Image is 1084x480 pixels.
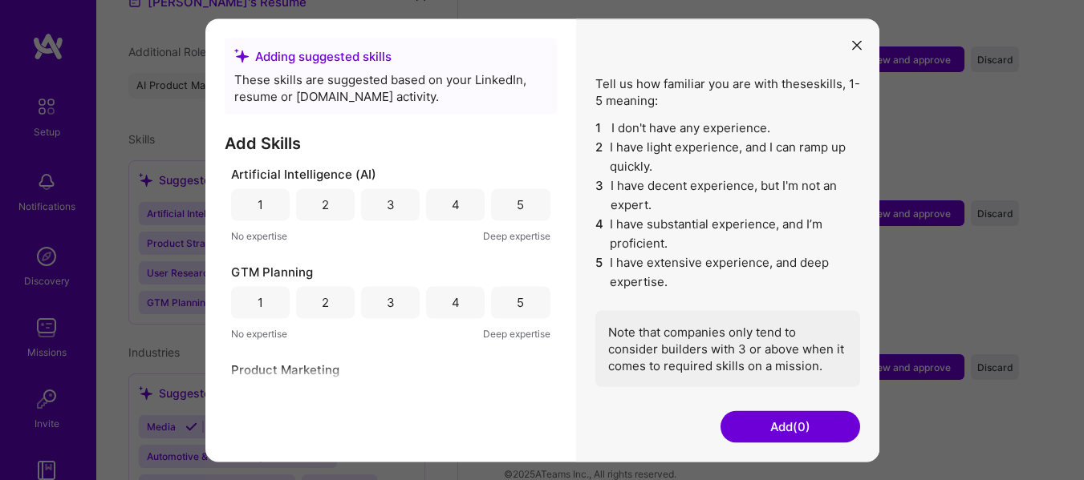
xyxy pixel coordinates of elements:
div: 3 [387,294,395,311]
i: icon Close [852,41,862,50]
div: 1 [258,196,263,213]
div: Note that companies only tend to consider builders with 3 or above when it comes to required skil... [595,310,860,386]
span: Product Marketing [231,361,339,377]
div: 4 [452,196,460,213]
span: GTM Planning [231,263,313,280]
li: I have light experience, and I can ramp up quickly. [595,137,860,175]
button: Add(0) [721,410,860,442]
span: 5 [595,252,604,291]
span: 1 [595,118,605,137]
li: I have decent experience, but I'm not an expert. [595,175,860,214]
span: No expertise [231,325,287,341]
div: 2 [322,294,329,311]
span: Artificial Intelligence (AI) [231,165,376,182]
span: Deep expertise [483,227,550,244]
div: 1 [258,294,263,311]
div: Tell us how familiar you are with these skills , 1-5 meaning: [595,75,860,386]
div: modal [205,18,879,462]
li: I have substantial experience, and I’m proficient. [595,214,860,252]
h3: Add Skills [225,133,557,152]
span: 2 [595,137,604,175]
div: 2 [322,196,329,213]
div: 4 [452,294,460,311]
span: 4 [595,214,604,252]
span: 3 [595,175,604,214]
div: 5 [517,196,524,213]
div: Adding suggested skills [234,47,547,64]
div: These skills are suggested based on your LinkedIn, resume or [DOMAIN_NAME] activity. [234,71,547,104]
span: No expertise [231,227,287,244]
span: Deep expertise [483,325,550,341]
li: I don't have any experience. [595,118,860,137]
div: 3 [387,196,395,213]
div: 5 [517,294,524,311]
i: icon SuggestedTeams [234,49,249,63]
li: I have extensive experience, and deep expertise. [595,252,860,291]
